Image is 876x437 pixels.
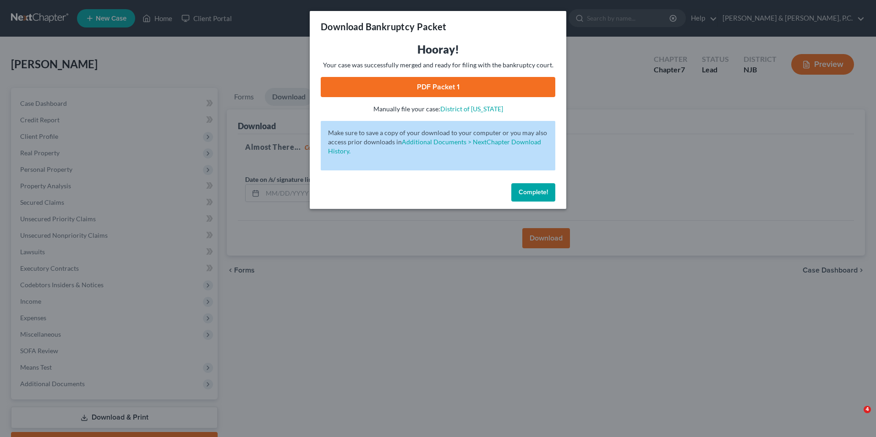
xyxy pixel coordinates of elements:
a: PDF Packet 1 [321,77,555,97]
span: 4 [864,406,871,413]
a: District of [US_STATE] [440,105,503,113]
button: Complete! [511,183,555,202]
p: Manually file your case: [321,104,555,114]
a: Additional Documents > NextChapter Download History. [328,138,541,155]
h3: Hooray! [321,42,555,57]
h3: Download Bankruptcy Packet [321,20,446,33]
p: Make sure to save a copy of your download to your computer or you may also access prior downloads in [328,128,548,156]
iframe: Intercom live chat [845,406,867,428]
span: Complete! [519,188,548,196]
p: Your case was successfully merged and ready for filing with the bankruptcy court. [321,60,555,70]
